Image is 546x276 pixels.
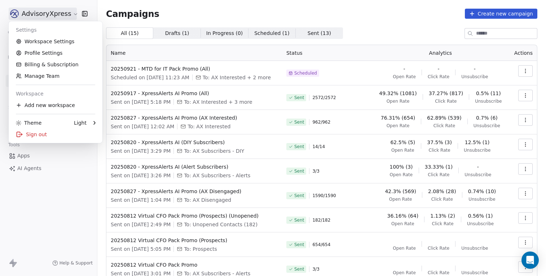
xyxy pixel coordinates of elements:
div: Theme [16,119,41,126]
div: Workspace [12,88,100,99]
div: Settings [12,24,100,36]
div: Sign out [12,129,100,140]
a: Profile Settings [12,47,100,59]
a: Workspace Settings [12,36,100,47]
a: Billing & Subscription [12,59,100,70]
div: Light [74,119,87,126]
div: Add new workspace [12,99,100,111]
a: Manage Team [12,70,100,82]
